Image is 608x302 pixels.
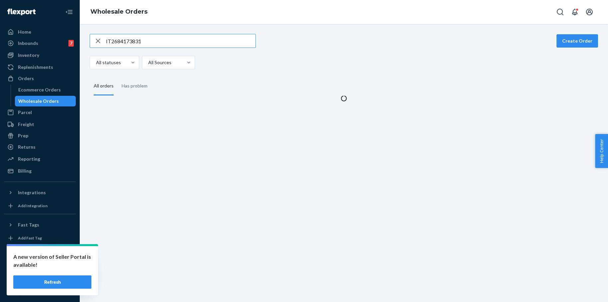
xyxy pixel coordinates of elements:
[568,5,581,19] button: Open notifications
[554,5,567,19] button: Open Search Box
[4,142,76,152] a: Returns
[4,130,76,141] a: Prep
[4,220,76,230] button: Fast Tags
[18,189,46,196] div: Integrations
[15,96,76,106] a: Wholesale Orders
[106,34,255,48] input: Search orders
[4,50,76,61] a: Inventory
[15,84,76,95] a: Ecommerce Orders
[557,34,598,48] button: Create Order
[90,8,148,15] a: Wholesale Orders
[13,275,91,289] button: Refresh
[4,283,76,294] button: Give Feedback
[4,73,76,84] a: Orders
[4,38,76,49] a: Inbounds7
[4,249,76,260] a: Settings
[18,98,59,104] div: Wholesale Orders
[95,59,96,66] input: All statuses
[18,64,53,71] div: Replenishments
[13,253,91,269] p: A new version of Seller Portal is available!
[4,272,76,283] a: Help Center
[4,154,76,164] a: Reporting
[18,40,38,47] div: Inbounds
[18,144,36,150] div: Returns
[18,222,39,228] div: Fast Tags
[4,119,76,130] a: Freight
[4,27,76,37] a: Home
[85,2,153,22] ol: breadcrumbs
[4,107,76,118] a: Parcel
[18,86,61,93] div: Ecommerce Orders
[583,5,596,19] button: Open account menu
[4,233,76,243] a: Add Fast Tag
[4,166,76,176] a: Billing
[122,77,148,94] div: Has problem
[18,132,28,139] div: Prep
[595,134,608,168] button: Help Center
[18,52,39,59] div: Inventory
[7,9,36,15] img: Flexport logo
[4,187,76,198] button: Integrations
[4,261,76,271] a: Talk to Support
[62,5,76,19] button: Close Navigation
[4,201,76,211] a: Add Integration
[18,235,42,241] div: Add Fast Tag
[4,62,76,73] a: Replenishments
[18,75,34,82] div: Orders
[18,168,32,174] div: Billing
[18,203,48,209] div: Add Integration
[18,156,40,162] div: Reporting
[18,29,31,35] div: Home
[18,109,32,116] div: Parcel
[68,40,74,47] div: 7
[94,77,114,95] div: All orders
[18,121,34,128] div: Freight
